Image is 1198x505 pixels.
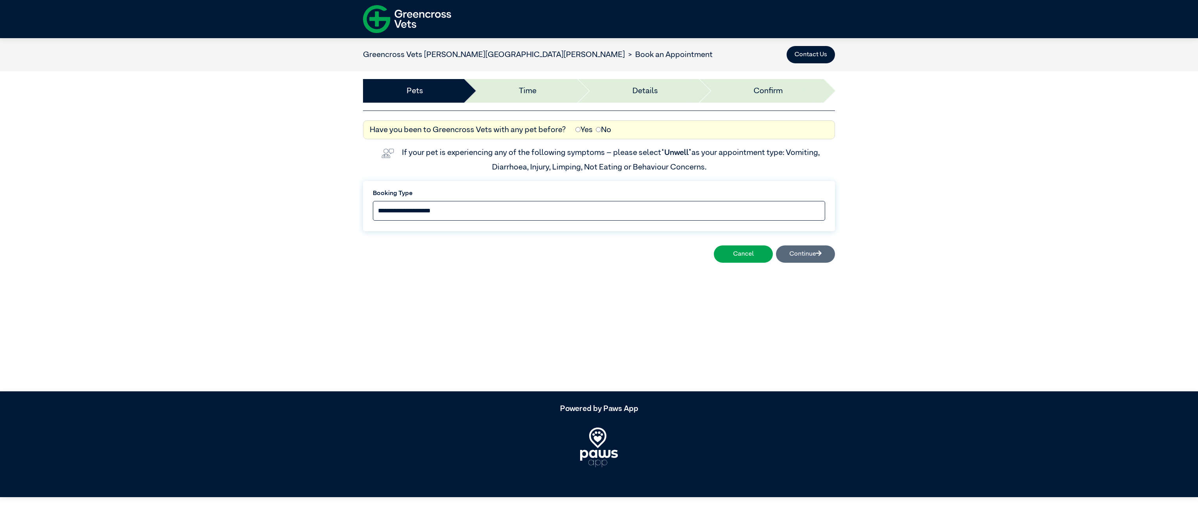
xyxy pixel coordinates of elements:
[787,46,835,63] button: Contact Us
[407,85,423,97] a: Pets
[596,124,611,136] label: No
[370,124,566,136] label: Have you been to Greencross Vets with any pet before?
[661,149,691,157] span: “Unwell”
[402,149,821,171] label: If your pet is experiencing any of the following symptoms – please select as your appointment typ...
[373,189,825,198] label: Booking Type
[580,428,618,467] img: PawsApp
[363,49,713,61] nav: breadcrumb
[363,2,451,36] img: f-logo
[625,49,713,61] li: Book an Appointment
[575,127,581,132] input: Yes
[596,127,601,132] input: No
[363,404,835,413] h5: Powered by Paws App
[378,146,397,161] img: vet
[363,51,625,59] a: Greencross Vets [PERSON_NAME][GEOGRAPHIC_DATA][PERSON_NAME]
[714,245,773,263] button: Cancel
[575,124,593,136] label: Yes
